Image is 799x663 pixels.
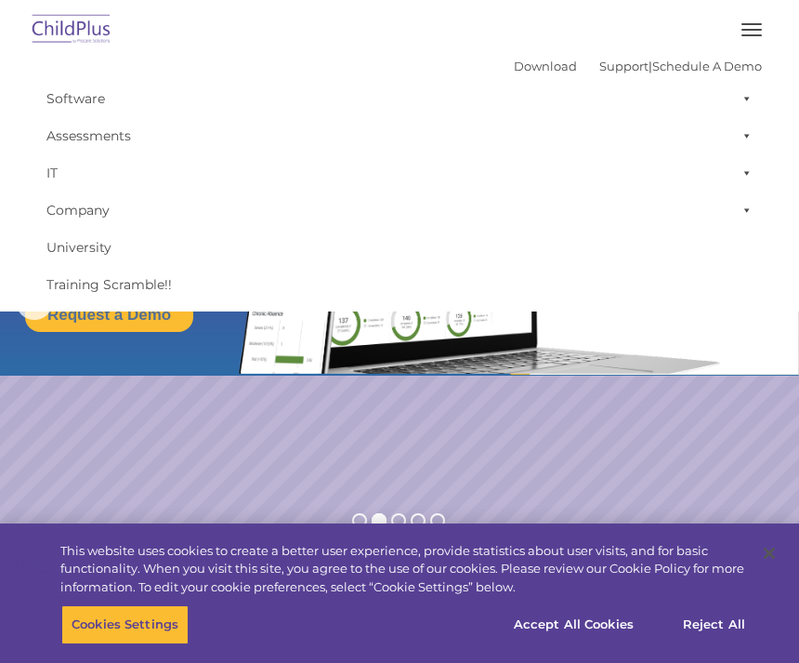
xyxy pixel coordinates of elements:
[656,605,772,644] button: Reject All
[504,605,644,644] button: Accept All Cookies
[37,154,762,192] a: IT
[37,80,762,117] a: Software
[60,542,744,597] div: This website uses cookies to create a better user experience, provide statistics about user visit...
[652,59,762,73] a: Schedule A Demo
[28,8,115,52] img: ChildPlus by Procare Solutions
[514,59,762,73] font: |
[25,298,193,332] a: Request a Demo
[37,229,762,266] a: University
[37,192,762,229] a: Company
[599,59,648,73] a: Support
[749,533,790,574] button: Close
[514,59,577,73] a: Download
[61,605,189,644] button: Cookies Settings
[37,266,762,303] a: Training Scramble!!
[37,117,762,154] a: Assessments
